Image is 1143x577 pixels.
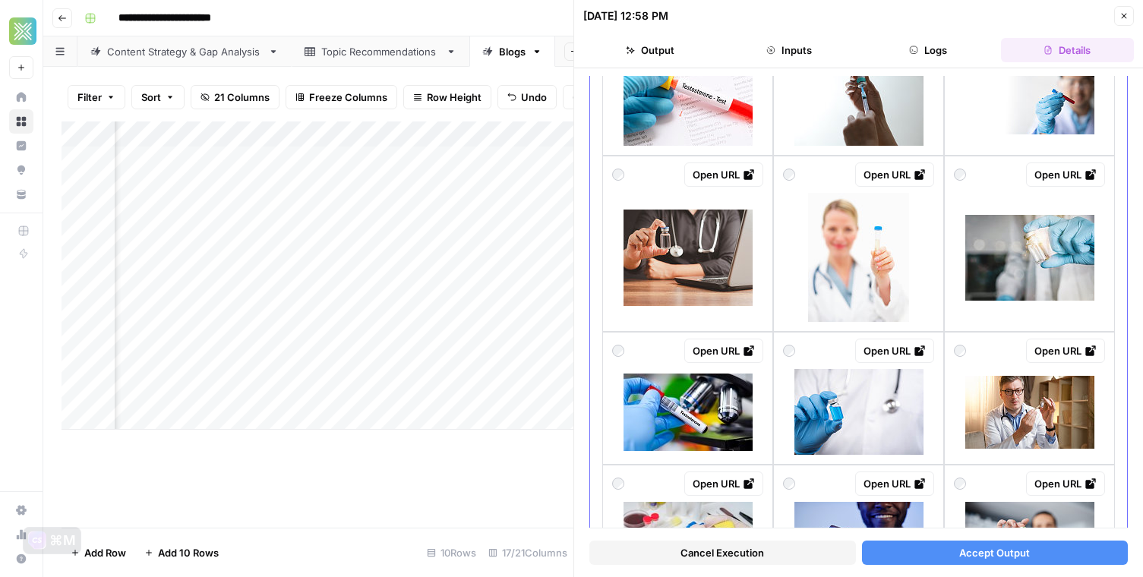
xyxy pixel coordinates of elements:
[680,545,764,560] span: Cancel Execution
[9,158,33,182] a: Opportunities
[1026,339,1105,363] a: Open URL
[84,545,126,560] span: Add Row
[624,210,753,306] img: close-up-of-a-doctor-holding-a-vaccine-vial-near-a-laptop.jpg
[855,339,934,363] a: Open URL
[684,471,763,496] a: Open URL
[864,167,926,182] div: Open URL
[589,541,856,565] button: Cancel Execution
[693,476,755,491] div: Open URL
[131,85,185,109] button: Sort
[1001,38,1134,62] button: Details
[68,85,125,109] button: Filter
[808,193,909,322] img: female-doctor-holding-a-test-tube.jpg
[9,109,33,134] a: Browse
[77,36,292,67] a: Content Strategy & Gap Analysis
[624,60,753,146] img: testosterone-test.jpg
[864,343,926,358] div: Open URL
[427,90,482,105] span: Row Height
[684,162,763,187] a: Open URL
[693,343,755,358] div: Open URL
[9,498,33,522] a: Settings
[862,541,1129,565] button: Accept Output
[135,541,228,565] button: Add 10 Rows
[1026,162,1105,187] a: Open URL
[499,44,526,59] div: Blogs
[421,541,482,565] div: 10 Rows
[855,162,934,187] a: Open URL
[521,90,547,105] span: Undo
[292,36,469,67] a: Topic Recommendations
[862,38,995,62] button: Logs
[9,182,33,207] a: Your Data
[141,90,161,105] span: Sort
[158,545,219,560] span: Add 10 Rows
[309,90,387,105] span: Freeze Columns
[684,339,763,363] a: Open URL
[9,547,33,571] button: Help + Support
[583,38,716,62] button: Output
[107,44,262,59] div: Content Strategy & Gap Analysis
[693,167,755,182] div: Open URL
[794,369,924,455] img: a-close-up-of-a-gloved-hand-holding-a-small-vial-of-blue-liquid-suggesting-a-focus-on-medical.jpg
[482,541,573,565] div: 17/21 Columns
[9,134,33,158] a: Insights
[9,17,36,45] img: Xponent21 Logo
[855,471,934,496] a: Open URL
[191,85,279,109] button: 21 Columns
[965,376,1094,449] img: medical-instruction-man-marking-bottle-office.jpg
[49,533,76,548] div: ⌘M
[77,90,102,105] span: Filter
[1034,476,1097,491] div: Open URL
[722,38,855,62] button: Inputs
[9,12,33,50] button: Workspace: Xponent21
[864,476,926,491] div: Open URL
[62,541,135,565] button: Add Row
[965,71,1094,134] img: lab-technician-with-a-tube-of-blood-sample-and-a-rack-with-other-samples-lab-technician.jpg
[9,522,33,547] a: Usage
[1034,167,1097,182] div: Open URL
[1034,343,1097,358] div: Open URL
[959,545,1030,560] span: Accept Output
[403,85,491,109] button: Row Height
[321,44,440,59] div: Topic Recommendations
[583,8,668,24] div: [DATE] 12:58 PM
[965,215,1094,301] img: doctor-holding-vaccine-for-prevention-immunity-and-treatment-from-covid-19-infection-or.jpg
[794,60,924,146] img: doctors-hand-holding-bottle-and-syringe-white-background-doctor-syringe-bottle-treatment.jpg
[286,85,397,109] button: Freeze Columns
[9,85,33,109] a: Home
[624,374,753,451] img: blood-sample-tube.jpg
[497,85,557,109] button: Undo
[469,36,555,67] a: Blogs
[1026,471,1105,496] a: Open URL
[214,90,270,105] span: 21 Columns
